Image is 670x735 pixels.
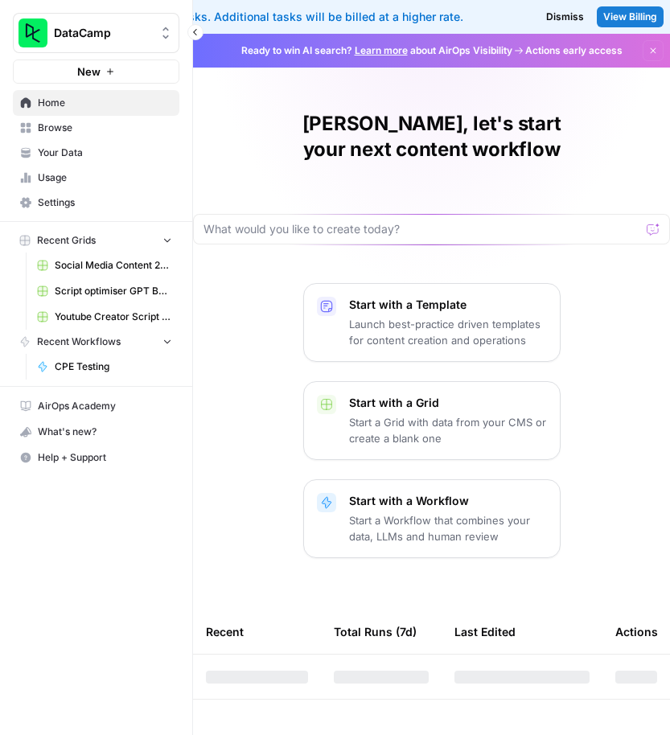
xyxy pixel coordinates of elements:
a: Browse [13,115,179,141]
button: Workspace: DataCamp [13,13,179,53]
span: Actions early access [525,43,623,58]
a: Social Media Content 2025 [30,253,179,278]
button: Recent Workflows [13,330,179,354]
button: Start with a GridStart a Grid with data from your CMS or create a blank one [303,381,561,460]
a: View Billing [597,6,664,27]
span: Recent Workflows [37,335,121,349]
img: DataCamp Logo [18,18,47,47]
a: Script optimiser GPT Build V2 Grid [30,278,179,304]
span: Browse [38,121,172,135]
button: Recent Grids [13,228,179,253]
div: Total Runs (7d) [334,610,417,654]
span: Usage [38,170,172,185]
span: Ready to win AI search? about AirOps Visibility [241,43,512,58]
span: AirOps Academy [38,399,172,413]
p: Start a Workflow that combines your data, LLMs and human review [349,512,547,544]
span: Dismiss [546,10,584,24]
p: Launch best-practice driven templates for content creation and operations [349,316,547,348]
span: Home [38,96,172,110]
span: Script optimiser GPT Build V2 Grid [55,284,172,298]
button: Dismiss [540,6,590,27]
a: CPE Testing [30,354,179,380]
span: Recent Grids [37,233,96,248]
button: Start with a WorkflowStart a Workflow that combines your data, LLMs and human review [303,479,561,558]
span: New [77,64,101,80]
p: Start with a Template [349,297,547,313]
h1: [PERSON_NAME], let's start your next content workflow [193,111,670,162]
p: Start a Grid with data from your CMS or create a blank one [349,414,547,446]
a: Your Data [13,140,179,166]
span: Youtube Creator Script Optimisations [55,310,172,324]
p: Start with a Workflow [349,493,547,509]
a: Learn more [355,44,408,56]
input: What would you like to create today? [203,221,640,237]
span: CPE Testing [55,359,172,374]
button: New [13,60,179,84]
div: What's new? [14,420,179,444]
a: AirOps Academy [13,393,179,419]
a: Usage [13,165,179,191]
button: What's new? [13,419,179,445]
a: Home [13,90,179,116]
a: Youtube Creator Script Optimisations [30,304,179,330]
button: Start with a TemplateLaunch best-practice driven templates for content creation and operations [303,283,561,362]
span: Social Media Content 2025 [55,258,172,273]
button: Help + Support [13,445,179,470]
span: View Billing [603,10,657,24]
span: Help + Support [38,450,172,465]
div: You've used your included tasks. Additional tasks will be billed at a higher rate. [13,9,499,25]
a: Settings [13,190,179,216]
div: Actions [615,610,658,654]
span: Your Data [38,146,172,160]
span: DataCamp [54,25,151,41]
div: Last Edited [454,610,516,654]
p: Start with a Grid [349,395,547,411]
div: Recent [206,610,308,654]
span: Settings [38,195,172,210]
